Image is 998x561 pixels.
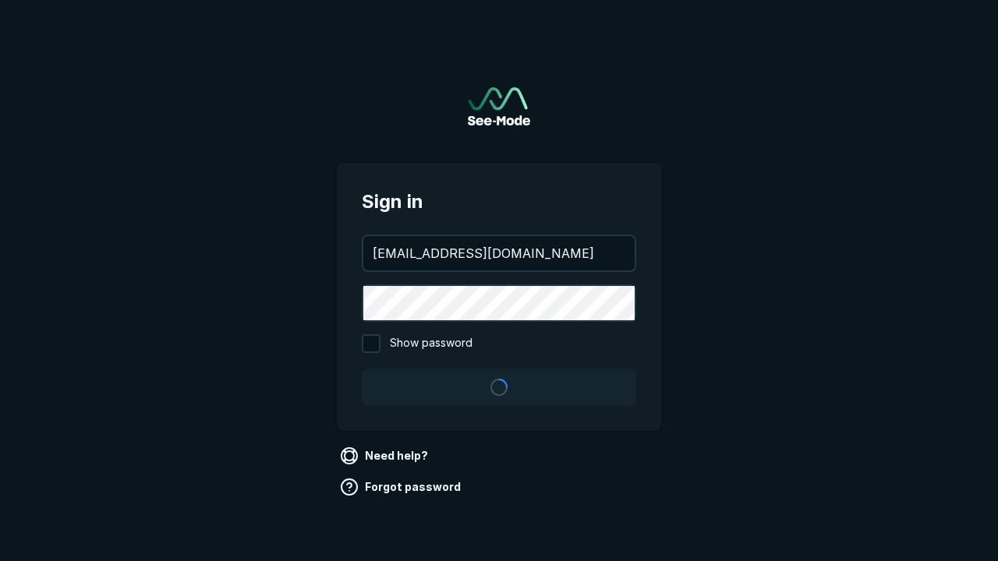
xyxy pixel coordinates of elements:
a: Need help? [337,443,434,468]
img: See-Mode Logo [468,87,530,125]
input: your@email.com [363,236,635,270]
span: Show password [390,334,472,353]
a: Forgot password [337,475,467,499]
span: Sign in [362,188,636,216]
a: Go to sign in [468,87,530,125]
